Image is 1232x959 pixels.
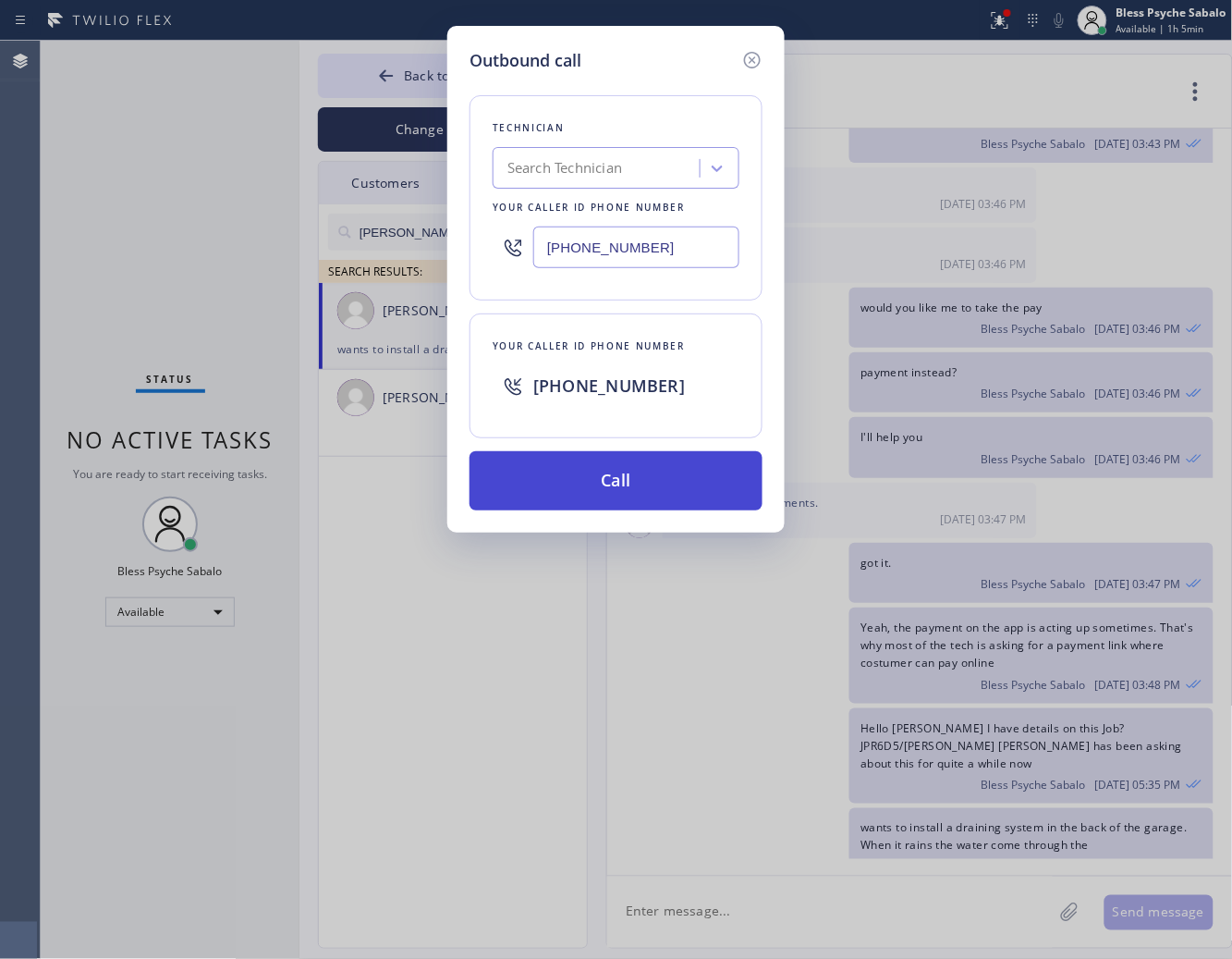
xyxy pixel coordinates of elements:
button: Call [470,451,762,510]
div: Technician [493,118,739,138]
input: (123) 456-7890 [533,227,739,268]
div: Your caller id phone number [493,337,739,356]
h5: Outbound call [470,48,581,73]
div: Your caller id phone number [493,198,739,217]
span: [PHONE_NUMBER] [533,375,685,397]
div: Search Technician [507,158,622,179]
